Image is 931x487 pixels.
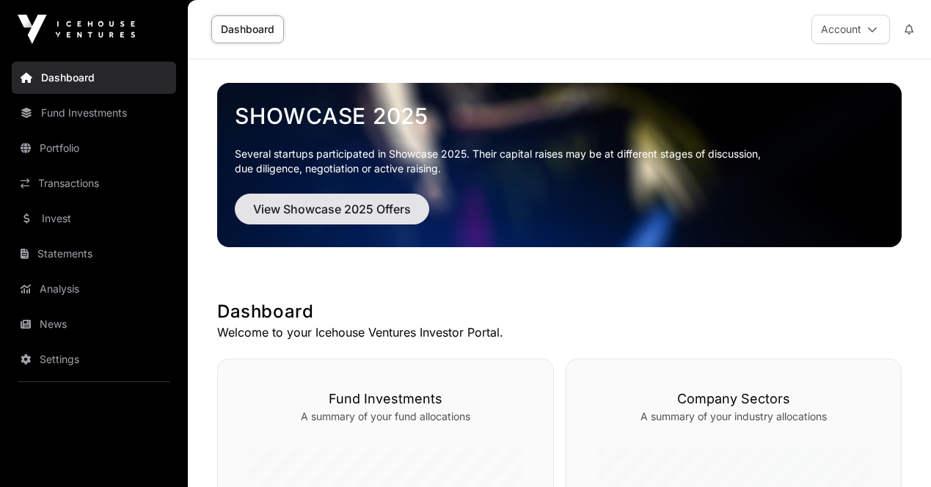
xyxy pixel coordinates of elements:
[217,323,902,341] p: Welcome to your Icehouse Ventures Investor Portal.
[253,200,411,218] span: View Showcase 2025 Offers
[235,147,884,176] p: Several startups participated in Showcase 2025. Their capital raises may be at different stages o...
[12,308,176,340] a: News
[596,409,872,424] p: A summary of your industry allocations
[247,389,524,409] h3: Fund Investments
[12,343,176,376] a: Settings
[596,389,872,409] h3: Company Sectors
[18,15,135,44] img: Icehouse Ventures Logo
[235,194,429,224] button: View Showcase 2025 Offers
[12,273,176,305] a: Analysis
[217,300,902,323] h1: Dashboard
[12,97,176,129] a: Fund Investments
[217,83,902,247] img: Showcase 2025
[811,15,890,44] button: Account
[858,417,931,487] iframe: Chat Widget
[247,409,524,424] p: A summary of your fund allocations
[211,15,284,43] a: Dashboard
[12,62,176,94] a: Dashboard
[12,167,176,199] a: Transactions
[235,103,884,129] a: Showcase 2025
[12,132,176,164] a: Portfolio
[12,202,176,235] a: Invest
[12,238,176,270] a: Statements
[235,208,429,223] a: View Showcase 2025 Offers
